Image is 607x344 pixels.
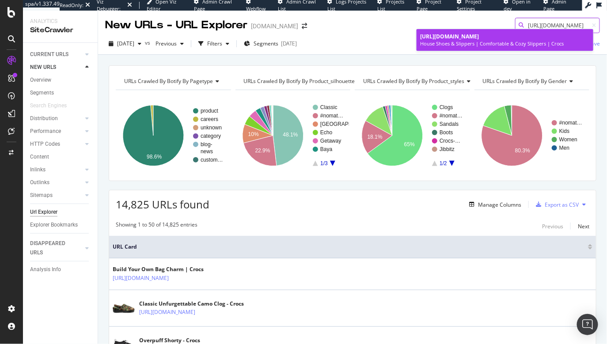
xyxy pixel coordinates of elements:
text: #nomat… [440,113,463,119]
div: Analytics [30,18,91,25]
img: main image [113,304,135,313]
button: Previous [542,221,563,231]
a: DISAPPEARED URLS [30,239,83,257]
text: Baya [320,146,333,152]
text: 80.3% [515,147,530,154]
a: [URL][DOMAIN_NAME] [139,308,195,317]
a: Distribution [30,114,83,123]
div: Next [578,223,589,230]
div: [DATE] [281,40,297,47]
a: HTTP Codes [30,140,83,149]
text: 10% [248,131,258,137]
button: Export as CSV [532,197,579,212]
button: [DATE] [105,37,145,51]
input: Find a URL [515,18,600,33]
button: Segments[DATE] [240,37,300,51]
a: Outlinks [30,178,83,187]
span: 2025 Sep. 20th [117,40,134,47]
div: [DOMAIN_NAME] [251,22,298,30]
h4: URLs Crawled By Botify By pagetype [122,74,226,88]
text: [GEOGRAPHIC_DATA] [320,121,376,127]
text: #nomat… [559,120,582,126]
a: [URL][DOMAIN_NAME]House Shoes & Slippers | Comfortable & Cozy Slippers | Crocs [417,29,593,51]
span: 14,825 URLs found [116,197,209,212]
button: Manage Columns [466,199,521,210]
div: Performance [30,127,61,136]
text: product [201,108,219,114]
text: 22.9% [255,147,270,154]
div: Open Intercom Messenger [577,314,598,335]
div: HTTP Codes [30,140,60,149]
button: Previous [152,37,187,51]
div: New URLs - URL Explorer [105,18,247,33]
span: [URL][DOMAIN_NAME] [420,33,479,40]
div: Showing 1 to 50 of 14,825 entries [116,221,197,231]
text: category [201,133,221,139]
div: Filters [207,40,222,47]
text: custom… [201,157,223,163]
div: Outlinks [30,178,49,187]
div: House Shoes & Slippers | Comfortable & Cozy Slippers | Crocs [420,40,590,47]
a: [URL][DOMAIN_NAME] [113,274,169,283]
div: Distribution [30,114,58,123]
span: URLs Crawled By Botify By pagetype [124,77,213,85]
a: NEW URLS [30,63,83,72]
button: Next [578,221,589,231]
div: Content [30,152,49,162]
a: Segments [30,88,91,98]
text: unknown [201,125,222,131]
text: 65% [404,141,415,147]
div: Search Engines [30,101,67,110]
text: Classic [320,104,338,110]
a: Sitemaps [30,191,83,200]
text: 98.6% [147,154,162,160]
div: Manage Columns [478,201,521,208]
text: 1/3 [320,160,328,166]
svg: A chart. [474,97,588,174]
text: careers [201,116,218,122]
text: Jibbitz [440,146,455,152]
text: Echo [320,129,333,136]
text: Getaway [320,138,341,144]
div: SiteCrawler [30,25,91,35]
span: URL Card [113,243,586,251]
div: ReadOnly: [60,2,83,9]
div: Export as CSV [545,201,579,208]
div: Save [588,40,600,47]
div: Sitemaps [30,191,53,200]
div: Previous [542,223,563,230]
text: Sandals [440,121,459,127]
div: CURRENT URLS [30,50,68,59]
a: Url Explorer [30,208,91,217]
a: Performance [30,127,83,136]
a: Content [30,152,91,162]
text: 18.1% [368,134,383,140]
span: Webflow [246,5,266,12]
svg: A chart. [355,97,468,174]
span: URLs Crawled By Botify By product_styles [363,77,464,85]
svg: A chart. [116,97,229,174]
div: NEW URLS [30,63,56,72]
text: Crocs-… [440,138,460,144]
text: Kids [559,128,569,134]
text: Clogs [440,104,453,110]
div: arrow-right-arrow-left [302,23,307,29]
a: Overview [30,76,91,85]
text: Men [559,145,569,151]
text: Boots [440,129,453,136]
div: A chart. [235,97,349,174]
div: Url Explorer [30,208,57,217]
text: news [201,148,213,155]
text: blog- [201,141,212,147]
h4: URLs Crawled By Botify By gender [481,74,582,88]
div: Overview [30,76,51,85]
a: Explorer Bookmarks [30,220,91,230]
a: CURRENT URLS [30,50,83,59]
a: Analysis Info [30,265,91,274]
text: #nomat… [320,113,343,119]
span: URLs Crawled By Botify By gender [483,77,567,85]
text: 48.1% [283,132,298,138]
